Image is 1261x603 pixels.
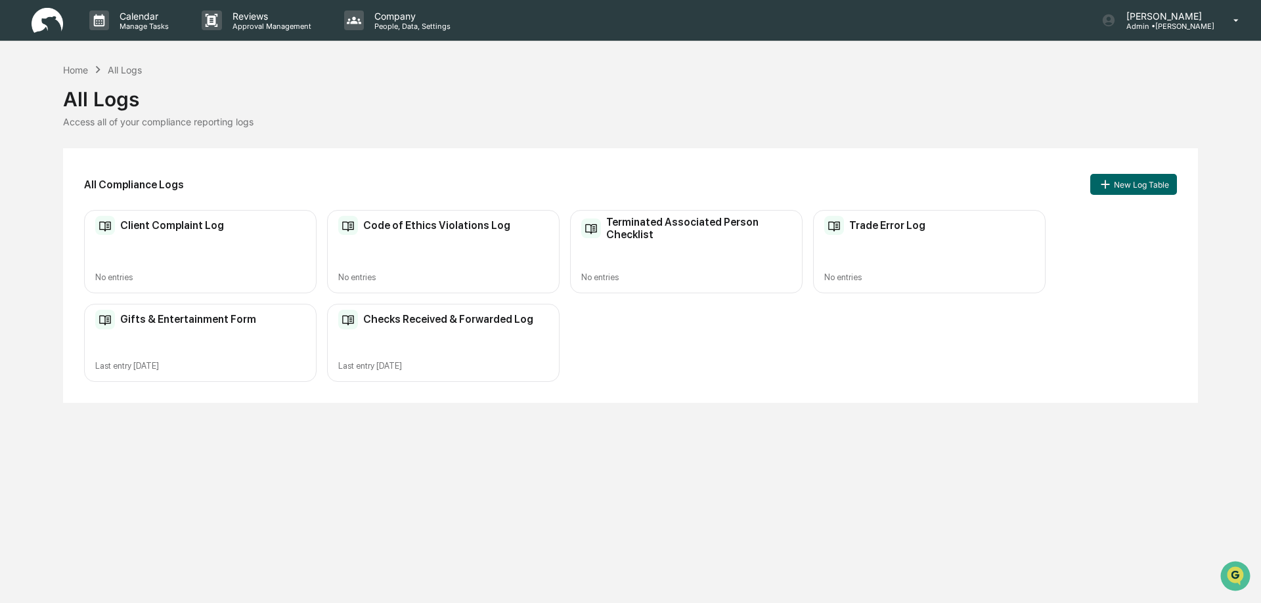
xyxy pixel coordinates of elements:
[45,114,166,124] div: We're available if you need us!
[338,361,548,371] div: Last entry [DATE]
[45,100,215,114] div: Start new chat
[95,310,115,329] img: Compliance Log Table Icon
[824,216,844,236] img: Compliance Log Table Icon
[338,272,548,282] div: No entries
[120,219,224,232] h2: Client Complaint Log
[13,167,24,177] div: 🖐️
[606,216,791,241] h2: Terminated Associated Person Checklist
[581,272,791,282] div: No entries
[1090,174,1177,195] button: New Log Table
[131,222,159,232] span: Pylon
[849,219,925,232] h2: Trade Error Log
[338,310,358,329] img: Compliance Log Table Icon
[93,222,159,232] a: Powered byPylon
[120,313,256,325] h2: Gifts & Entertainment Form
[95,361,305,371] div: Last entry [DATE]
[1116,10,1214,22] p: [PERSON_NAME]
[338,216,358,236] img: Compliance Log Table Icon
[363,219,510,232] h2: Code of Ethics Violations Log
[108,165,163,178] span: Attestations
[8,185,88,209] a: 🔎Data Lookup
[1219,560,1254,595] iframe: Open customer support
[13,192,24,202] div: 🔎
[26,190,83,203] span: Data Lookup
[63,116,1198,127] div: Access all of your compliance reporting logs
[364,22,457,31] p: People, Data, Settings
[34,60,217,73] input: Clear
[363,313,533,325] h2: Checks Received & Forwarded Log
[95,272,305,282] div: No entries
[1116,22,1214,31] p: Admin • [PERSON_NAME]
[223,104,239,120] button: Start new chat
[90,160,168,184] a: 🗄️Attestations
[95,216,115,236] img: Compliance Log Table Icon
[824,272,1034,282] div: No entries
[364,10,457,22] p: Company
[108,64,142,75] div: All Logs
[13,28,239,49] p: How can we help?
[26,165,85,178] span: Preclearance
[84,178,184,191] h2: All Compliance Logs
[109,22,175,31] p: Manage Tasks
[581,218,601,238] img: Compliance Log Table Icon
[32,8,63,33] img: logo
[222,22,318,31] p: Approval Management
[8,160,90,184] a: 🖐️Preclearance
[63,77,1198,111] div: All Logs
[13,100,37,124] img: 1746055101610-c473b297-6a78-478c-a979-82029cc54cd1
[63,64,88,75] div: Home
[109,10,175,22] p: Calendar
[222,10,318,22] p: Reviews
[95,167,106,177] div: 🗄️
